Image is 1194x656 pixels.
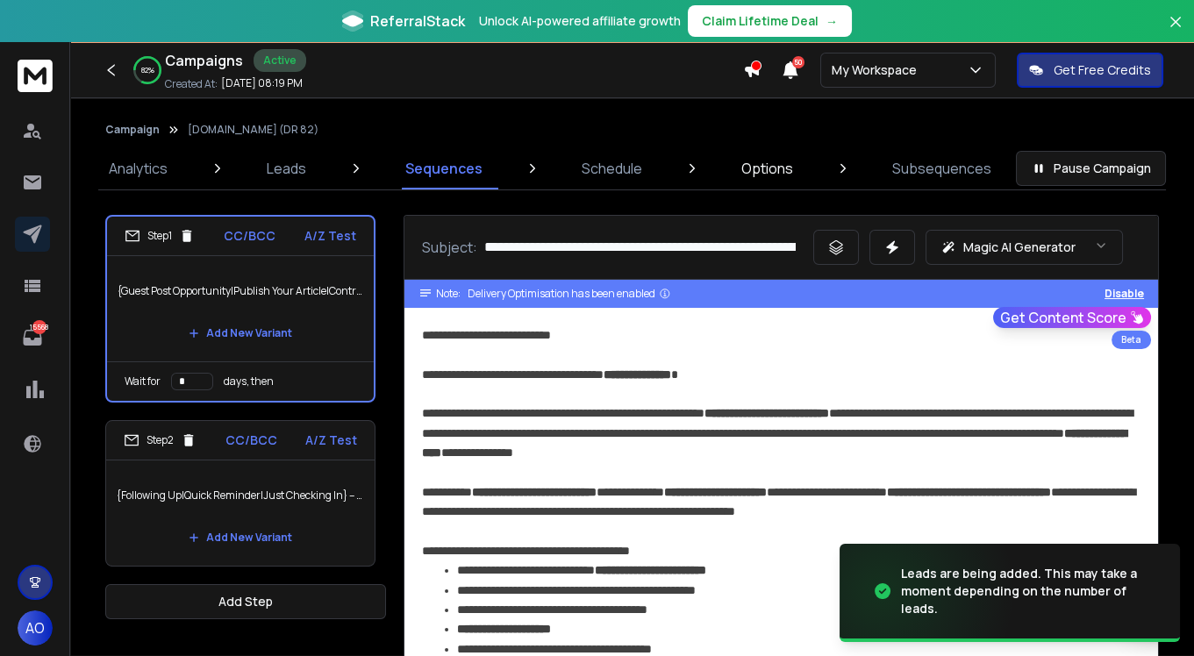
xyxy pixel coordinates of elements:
[141,65,154,75] p: 82 %
[832,61,924,79] p: My Workspace
[165,50,243,71] h1: Campaigns
[118,267,363,316] p: {Guest Post Opportunity|Publish Your Article|Contribute Your Content} on [DOMAIN_NAME] (DR 82)
[582,158,642,179] p: Schedule
[840,539,1015,644] img: image
[224,374,274,389] p: days, then
[395,147,493,189] a: Sequences
[105,123,160,137] button: Campaign
[963,239,1076,256] p: Magic AI Generator
[1016,151,1166,186] button: Pause Campaign
[304,227,356,245] p: A/Z Test
[18,610,53,645] button: AO
[405,158,483,179] p: Sequences
[125,374,161,389] p: Wait for
[105,215,375,403] li: Step1CC/BCCA/Z Test{Guest Post Opportunity|Publish Your Article|Contribute Your Content} on [DOMA...
[165,77,218,91] p: Created At:
[221,76,303,90] p: [DATE] 08:19 PM
[224,227,275,245] p: CC/BCC
[225,431,277,449] p: CC/BCC
[1164,11,1187,53] button: Close banner
[422,237,477,258] p: Subject:
[1105,287,1144,301] button: Disable
[926,230,1123,265] button: Magic AI Generator
[882,147,1002,189] a: Subsequences
[125,228,195,244] div: Step 1
[993,307,1151,328] button: Get Content Score
[175,520,306,555] button: Add New Variant
[109,158,168,179] p: Analytics
[901,565,1159,617] div: Leads are being added. This may take a moment depending on the number of leads.
[267,158,306,179] p: Leads
[741,158,793,179] p: Options
[105,420,375,567] li: Step2CC/BCCA/Z Test{Following Up|Quick Reminder|Just Checking In} – Guest Post on [DOMAIN_NAME] (...
[98,147,178,189] a: Analytics
[826,12,838,30] span: →
[105,584,386,619] button: Add Step
[32,320,46,334] p: 15568
[1054,61,1151,79] p: Get Free Credits
[731,147,804,189] a: Options
[892,158,991,179] p: Subsequences
[436,287,461,301] span: Note:
[468,287,671,301] div: Delivery Optimisation has been enabled
[117,471,364,520] p: {Following Up|Quick Reminder|Just Checking In} – Guest Post on [DOMAIN_NAME] (DR 82)
[792,56,804,68] span: 50
[256,147,317,189] a: Leads
[479,12,681,30] p: Unlock AI-powered affiliate growth
[1112,331,1151,349] div: Beta
[571,147,653,189] a: Schedule
[370,11,465,32] span: ReferralStack
[305,431,357,449] p: A/Z Test
[188,123,318,137] p: [DOMAIN_NAME] (DR 82)
[1017,53,1163,88] button: Get Free Credits
[175,316,306,351] button: Add New Variant
[15,320,50,355] a: 15568
[688,5,852,37] button: Claim Lifetime Deal→
[254,49,306,72] div: Active
[124,432,197,448] div: Step 2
